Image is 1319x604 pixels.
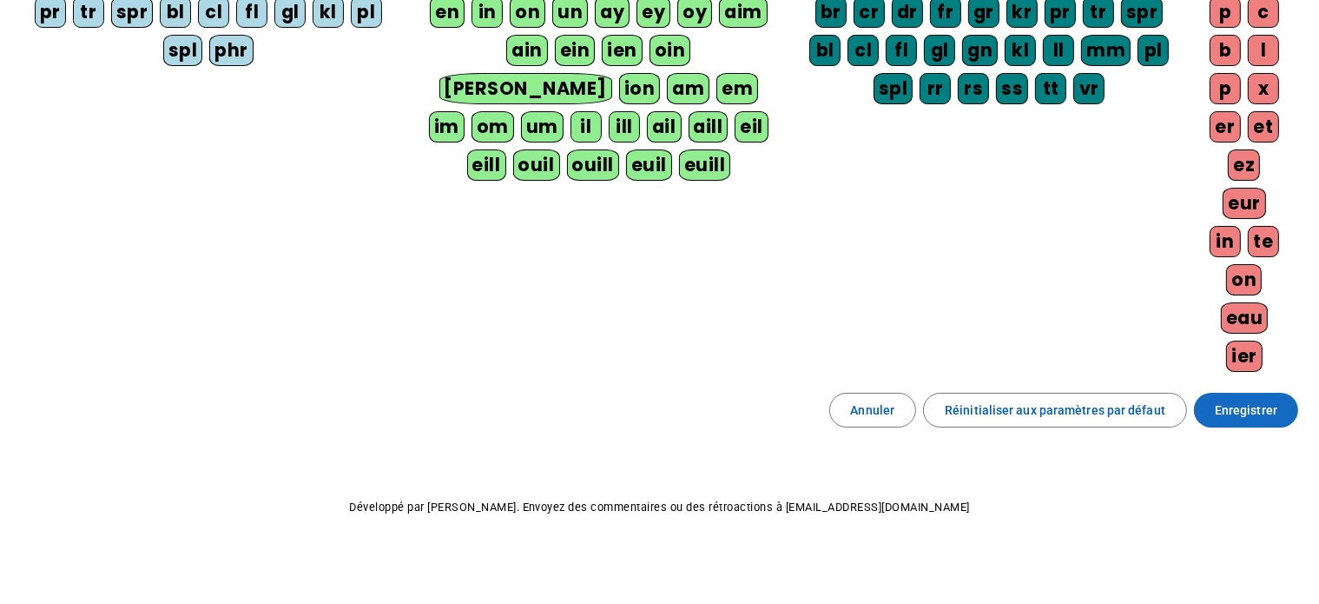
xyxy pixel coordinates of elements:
div: ier [1226,341,1263,372]
button: Réinitialiser aux paramètres par défaut [923,393,1187,428]
div: ez [1228,149,1260,181]
div: spl [163,35,203,66]
div: eau [1221,302,1269,334]
div: ouil [513,149,560,181]
div: om [472,111,514,143]
div: gn [962,35,998,66]
div: kl [1005,35,1036,66]
div: pl [1138,35,1169,66]
div: mm [1081,35,1131,66]
div: ail [647,111,682,143]
div: gl [924,35,955,66]
div: phr [209,35,254,66]
div: eill [467,149,506,181]
div: et [1248,111,1279,143]
div: tt [1035,73,1066,104]
span: Réinitialiser aux paramètres par défaut [945,400,1165,421]
div: ss [996,73,1028,104]
div: b [1210,35,1241,66]
div: ouill [567,149,619,181]
div: [PERSON_NAME] [439,73,612,104]
div: cl [847,35,879,66]
div: rs [958,73,989,104]
span: Annuler [851,400,895,421]
div: p [1210,73,1241,104]
div: l [1248,35,1279,66]
div: im [429,111,465,143]
div: ien [602,35,643,66]
div: bl [809,35,841,66]
div: on [1226,264,1262,295]
div: ain [506,35,548,66]
div: eur [1223,188,1266,219]
div: ll [1043,35,1074,66]
div: er [1210,111,1241,143]
div: in [1210,226,1241,257]
div: ill [609,111,640,143]
p: Développé par [PERSON_NAME]. Envoyez des commentaires ou des rétroactions à [EMAIL_ADDRESS][DOMAI... [14,497,1305,518]
div: te [1248,226,1279,257]
div: vr [1073,73,1105,104]
div: spl [874,73,913,104]
div: aill [689,111,729,143]
div: ein [555,35,596,66]
div: euill [679,149,730,181]
div: eil [735,111,768,143]
div: am [667,73,709,104]
span: Enregistrer [1215,400,1277,421]
div: rr [920,73,951,104]
div: ion [619,73,661,104]
div: euil [626,149,672,181]
div: em [716,73,758,104]
button: Annuler [829,393,917,428]
div: fl [886,35,917,66]
div: x [1248,73,1279,104]
div: um [521,111,564,143]
button: Enregistrer [1194,393,1298,428]
div: il [570,111,602,143]
div: oin [650,35,691,66]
